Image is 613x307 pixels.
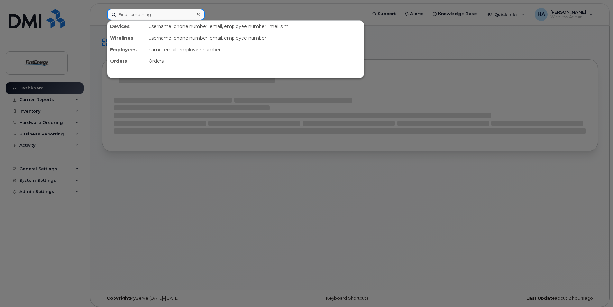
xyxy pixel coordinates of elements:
div: Orders [146,55,364,67]
div: name, email, employee number [146,44,364,55]
div: Wirelines [107,32,146,44]
div: Devices [107,21,146,32]
div: Orders [107,55,146,67]
div: Employees [107,44,146,55]
div: username, phone number, email, employee number, imei, sim [146,21,364,32]
div: username, phone number, email, employee number [146,32,364,44]
iframe: Messenger Launcher [585,279,608,302]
